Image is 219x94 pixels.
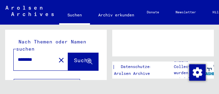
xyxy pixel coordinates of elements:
[167,4,204,21] a: Newsletter
[59,7,90,25] a: Suchen
[74,57,91,64] span: Suche
[16,39,86,52] mat-label: Nach Themen oder Namen suchen
[54,53,68,67] button: Clear
[115,63,177,70] a: Datenschutzerklärung
[57,56,65,64] mat-icon: close
[189,64,206,81] img: Zustimmung ändern
[85,70,177,77] p: Copyright © Arolsen Archives, 2021
[85,63,177,70] div: |
[90,7,142,23] a: Archiv erkunden
[5,6,54,16] img: Arolsen_neg.svg
[139,4,167,21] a: Donate
[68,49,98,70] button: Suche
